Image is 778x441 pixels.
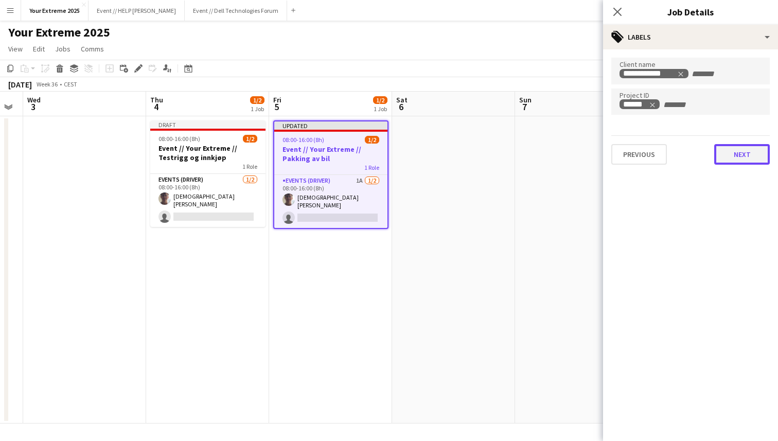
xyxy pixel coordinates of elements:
[365,136,379,144] span: 1/2
[274,121,387,130] div: Updated
[8,79,32,90] div: [DATE]
[518,101,532,113] span: 7
[150,120,266,227] app-job-card: Draft08:00-16:00 (8h)1/2Event // Your Extreme // Testrigg og innkjøp1 RoleEvents (Driver)1/208:00...
[51,42,75,56] a: Jobs
[8,44,23,54] span: View
[603,5,778,19] h3: Job Details
[623,100,656,109] div: 255104
[374,105,387,113] div: 1 Job
[603,25,778,49] div: Labels
[29,42,49,56] a: Edit
[623,69,684,78] div: Your Extreme
[364,164,379,171] span: 1 Role
[714,144,770,165] button: Next
[150,120,266,129] div: Draft
[242,163,257,170] span: 1 Role
[77,42,108,56] a: Comms
[27,95,41,104] span: Wed
[274,145,387,163] h3: Event // Your Extreme // Pakking av bil
[26,101,41,113] span: 3
[691,69,734,79] input: + Label
[274,175,387,228] app-card-role: Events (Driver)1A1/208:00-16:00 (8h)[DEMOGRAPHIC_DATA][PERSON_NAME]
[185,1,287,21] button: Event // Dell Technologies Forum
[282,136,324,144] span: 08:00-16:00 (8h)
[149,101,163,113] span: 4
[81,44,104,54] span: Comms
[373,96,387,104] span: 1/2
[273,95,281,104] span: Fri
[662,100,706,110] input: + Label
[55,44,70,54] span: Jobs
[272,101,281,113] span: 5
[395,101,408,113] span: 6
[273,120,388,229] app-job-card: Updated08:00-16:00 (8h)1/2Event // Your Extreme // Pakking av bil1 RoleEvents (Driver)1A1/208:00-...
[33,44,45,54] span: Edit
[150,144,266,162] h3: Event // Your Extreme // Testrigg og innkjøp
[648,100,656,109] delete-icon: Remove tag
[158,135,200,143] span: 08:00-16:00 (8h)
[250,96,264,104] span: 1/2
[150,174,266,227] app-card-role: Events (Driver)1/208:00-16:00 (8h)[DEMOGRAPHIC_DATA][PERSON_NAME]
[251,105,264,113] div: 1 Job
[396,95,408,104] span: Sat
[64,80,77,88] div: CEST
[611,144,667,165] button: Previous
[8,25,110,40] h1: Your Extreme 2025
[4,42,27,56] a: View
[519,95,532,104] span: Sun
[243,135,257,143] span: 1/2
[89,1,185,21] button: Event // HELP [PERSON_NAME]
[21,1,89,21] button: Your Extreme 2025
[34,80,60,88] span: Week 36
[150,95,163,104] span: Thu
[676,69,684,78] delete-icon: Remove tag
